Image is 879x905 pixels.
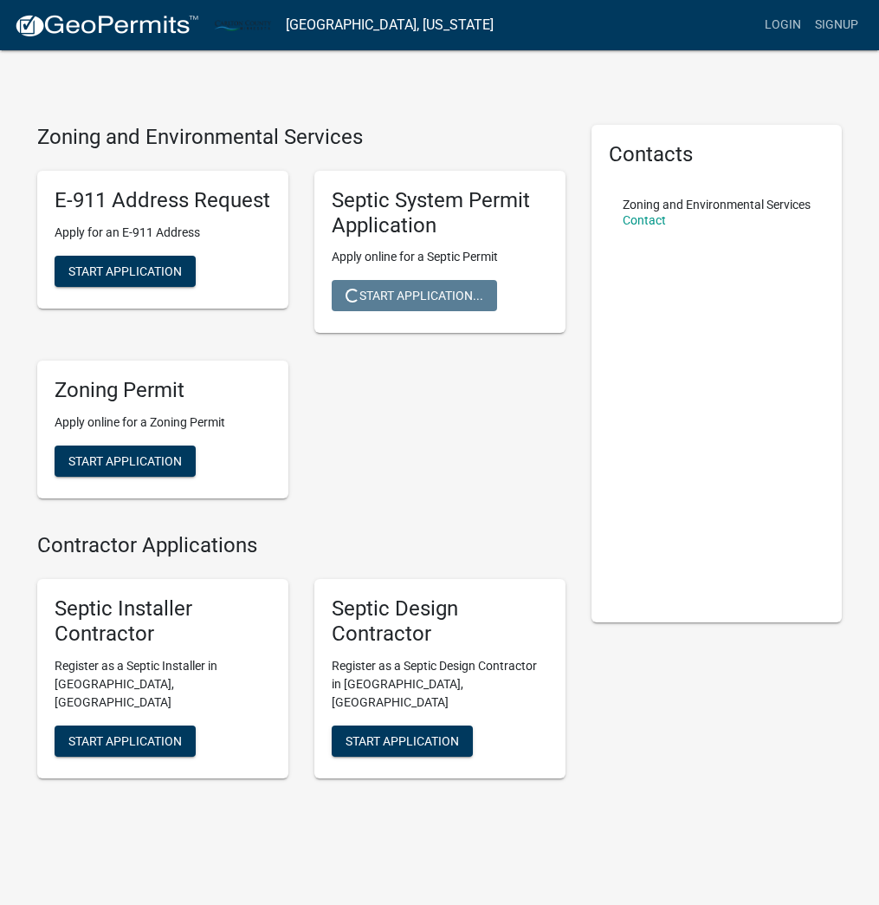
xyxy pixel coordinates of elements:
span: Start Application [68,454,182,468]
span: Start Application... [346,289,483,303]
p: Register as a Septic Design Contractor in [GEOGRAPHIC_DATA], [GEOGRAPHIC_DATA] [332,657,548,712]
a: Contact [623,213,666,227]
h4: Contractor Applications [37,533,566,558]
p: Zoning and Environmental Services [623,199,811,211]
p: Apply online for a Zoning Permit [55,413,271,432]
a: [GEOGRAPHIC_DATA], [US_STATE] [286,10,494,40]
span: Start Application [68,264,182,277]
button: Start Application [55,726,196,757]
button: Start Application [55,256,196,287]
img: Carlton County, Minnesota [213,13,272,36]
button: Start Application [332,726,473,757]
a: Signup [808,9,865,42]
p: Apply online for a Septic Permit [332,248,548,266]
h4: Zoning and Environmental Services [37,125,566,150]
h5: Septic Design Contractor [332,596,548,647]
button: Start Application... [332,280,497,311]
button: Start Application [55,446,196,477]
h5: E-911 Address Request [55,188,271,213]
span: Start Application [346,733,459,747]
a: Login [758,9,808,42]
h5: Septic System Permit Application [332,188,548,238]
p: Register as a Septic Installer in [GEOGRAPHIC_DATA], [GEOGRAPHIC_DATA] [55,657,271,712]
h5: Contacts [609,142,825,167]
h5: Zoning Permit [55,378,271,403]
wm-workflow-list-section: Contractor Applications [37,533,566,791]
h5: Septic Installer Contractor [55,596,271,647]
p: Apply for an E-911 Address [55,224,271,242]
span: Start Application [68,733,182,747]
